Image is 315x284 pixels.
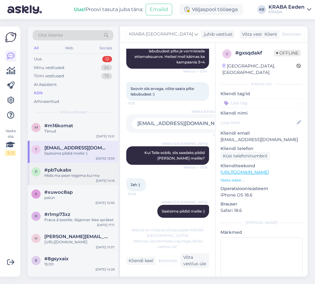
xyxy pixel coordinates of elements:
[95,267,115,272] div: [DATE] 14:28
[44,145,108,151] span: thomaskristenk@gmail.com
[34,73,64,79] div: Tiimi vestlused
[220,163,303,169] p: Klienditeekond
[44,189,73,195] span: #xuwoc8ap
[60,109,87,115] span: Kõik vestlused
[44,234,108,239] span: helena.dreimann@gmail.com
[162,200,207,205] span: KRABA [GEOGRAPHIC_DATA]
[96,245,115,250] div: [DATE] 15:37
[5,31,17,43] img: Askly Logo
[183,69,207,74] span: Nähtud ✓ 12:34
[133,239,203,249] span: Vestluse ülevõtmiseks vajutage
[33,44,40,52] div: All
[162,209,205,213] span: Saatsime pildid meilie :)
[220,98,303,108] input: Lisa tag
[101,65,112,71] div: 24
[220,185,303,192] p: Operatsioonisüsteem
[34,236,38,241] span: h
[221,119,296,126] input: Lisa nimi
[220,220,303,225] div: [PERSON_NAME]
[35,258,37,263] span: 8
[102,56,112,62] div: 12
[220,130,303,136] p: Kliendi email
[180,4,243,15] div: Väljaspool tööaega
[44,256,69,262] span: #8gsyxaix
[262,31,277,38] div: Klient
[95,201,115,205] div: [DATE] 10:56
[220,169,269,175] a: [URL][DOMAIN_NAME]
[5,128,16,156] div: Vaata siia
[184,165,207,170] span: Nähtud ✓ 13:38
[128,192,151,196] span: 13:48
[220,192,303,198] p: iPhone OS 18.6
[126,258,153,264] div: Kliendi keel
[44,212,70,217] span: #r1mp73xz
[269,5,305,10] div: KRABA Eeden
[96,178,115,183] div: [DATE] 14:16
[44,239,115,245] div: [URL][DOMAIN_NAME]
[44,173,115,178] div: Mida ma pean tegema kui ma
[282,31,301,38] span: Estonian
[132,118,233,129] div: [EMAIL_ADDRESS][DOMAIN_NAME]
[35,214,38,218] span: r
[5,150,16,156] div: 2 / 3
[44,128,115,134] div: Tänud
[220,229,303,236] p: Märkmed
[74,6,86,12] b: Uus!
[192,109,237,114] span: KRABA [GEOGRAPHIC_DATA]
[44,217,115,223] div: Prøve å bestille. Skjønner ikke språket
[35,169,38,174] span: p
[34,99,59,105] div: Arhiveeritud
[162,141,207,146] span: KRABA [GEOGRAPHIC_DATA]
[220,91,303,97] p: Kliendi tag'id
[44,167,71,173] span: #pb7ukabx
[96,156,115,161] div: [DATE] 13:59
[269,10,305,14] div: KRABA
[97,223,115,227] div: [DATE] 17:11
[35,192,37,196] span: x
[34,90,43,96] div: Kõik
[44,151,115,156] div: Saatsime pildid meilie :)
[98,44,113,52] div: Socials
[269,5,311,14] a: KRABA EedenKRABA
[34,82,57,88] div: AI Assistent
[220,201,303,207] p: Brauser
[220,177,303,183] p: Vaata edasi ...
[131,86,195,96] span: Soovin siis arvega, võite saata pilte labubudest :)
[64,44,75,52] div: Web
[257,5,266,14] div: KE
[96,134,115,139] div: [DATE] 15:51
[146,4,172,15] button: Emailid
[44,123,73,128] span: #m16komat
[240,30,278,39] div: Võta vestlus üle
[35,147,37,152] span: t
[131,228,204,238] span: Vestlus on määratud kasutajale KRABA [GEOGRAPHIC_DATA]
[38,32,63,39] span: Otsi kliente
[34,56,42,62] div: Uus
[220,136,303,143] p: [EMAIL_ADDRESS][DOMAIN_NAME]
[201,31,233,38] div: juhib vestlust
[274,50,301,56] span: Offline
[235,49,274,57] div: # gxsqdakf
[74,6,143,13] div: Proovi tasuta juba täna:
[220,152,270,160] div: Küsi telefoninumbrit
[159,258,177,264] span: Estonian
[129,31,193,38] span: KRABA [GEOGRAPHIC_DATA]
[44,262,115,267] div: 15:00
[213,133,237,138] span: Nähtud ✓ 13:36
[131,182,140,187] span: Jah :)
[128,101,151,106] span: 13:31
[222,63,297,76] div: [GEOGRAPHIC_DATA], [GEOGRAPHIC_DATA]
[34,125,38,130] span: m
[101,73,112,79] div: 75
[220,207,303,214] p: Safari 18.6
[226,51,228,56] span: g
[220,145,303,152] p: Kliendi telefon
[220,81,303,87] div: Kliendi info
[181,253,209,268] div: Võta vestlus üle
[220,110,303,116] p: Kliendi nimi
[144,150,206,160] span: Kui Teile sobib, siis saadaks pildid [PERSON_NAME] meilile?
[44,195,115,201] div: palun
[34,65,64,71] div: Minu vestlused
